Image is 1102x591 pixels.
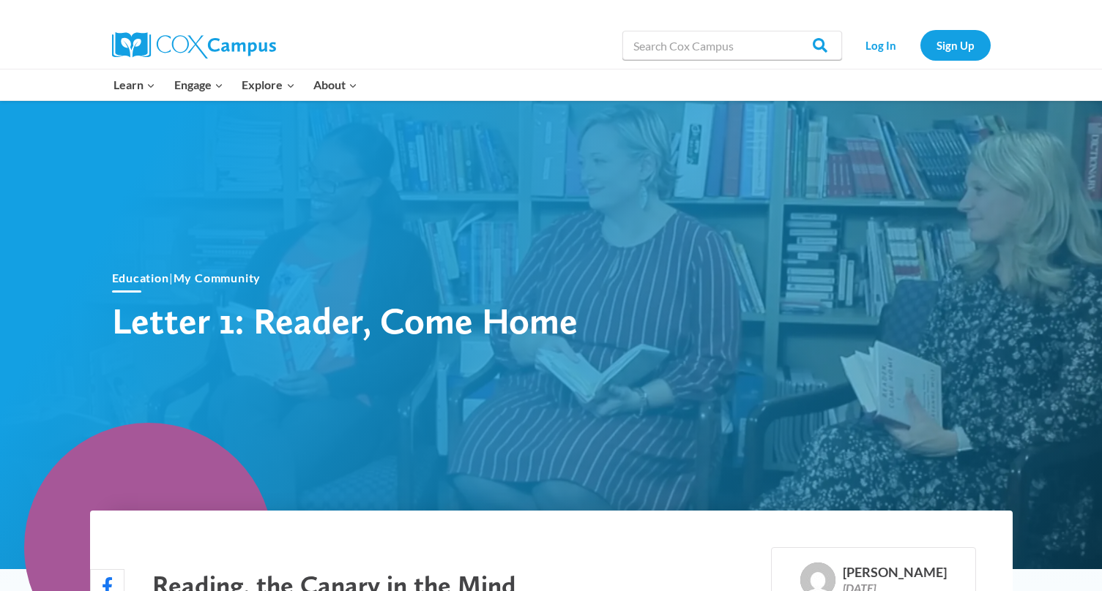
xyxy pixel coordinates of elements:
[174,271,261,285] a: My Community
[112,271,261,285] span: |
[242,75,294,94] span: Explore
[113,75,155,94] span: Learn
[313,75,357,94] span: About
[112,271,169,285] a: Education
[843,565,947,581] div: [PERSON_NAME]
[105,69,367,100] nav: Primary Navigation
[622,31,842,60] input: Search Cox Campus
[849,30,991,60] nav: Secondary Navigation
[849,30,913,60] a: Log In
[112,32,276,59] img: Cox Campus
[174,75,223,94] span: Engage
[920,30,991,60] a: Sign Up
[112,298,625,342] h1: Letter 1: Reader, Come Home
